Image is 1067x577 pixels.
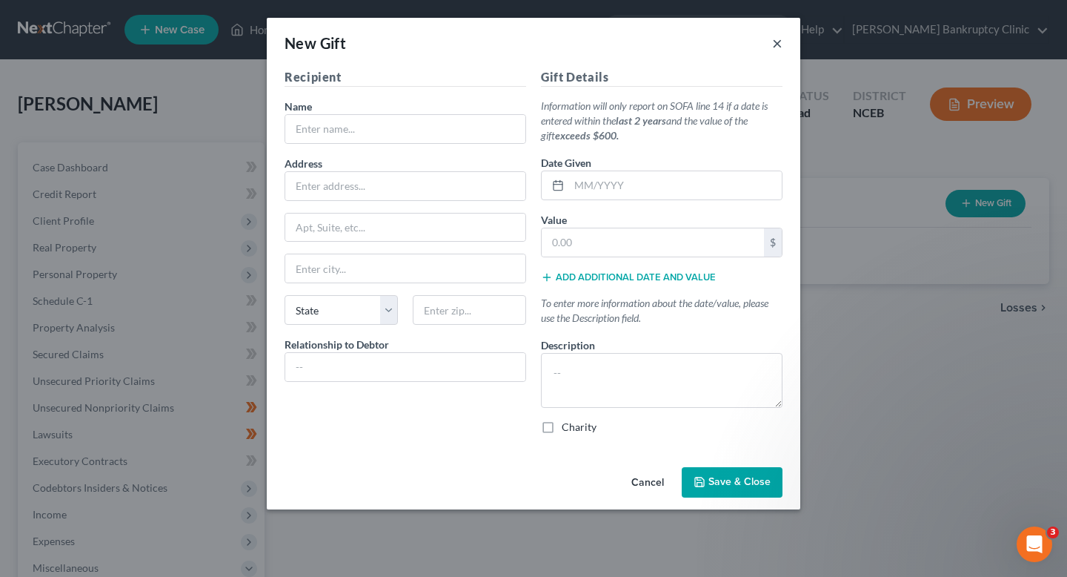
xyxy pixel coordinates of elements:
[285,115,525,143] input: Enter name...
[10,6,38,34] button: go back
[70,464,82,475] button: Gif picker
[764,228,782,257] div: $
[542,228,764,257] input: 0.00
[24,162,231,205] div: Here's a quick article to show you how to use the different income input options:
[541,214,567,226] span: Value
[72,19,138,33] p: Active 7h ago
[232,6,260,34] button: Home
[555,129,619,142] strong: exceeds $600.
[285,34,316,52] span: New
[72,7,168,19] h1: [PERSON_NAME]
[285,172,525,200] input: Enter address...
[619,469,676,498] button: Cancel
[708,476,771,489] span: Save & Close
[413,295,526,325] input: Enter zip...
[541,339,595,352] span: Description
[12,116,285,310] div: Emma says…
[285,100,312,113] span: Name
[569,171,782,200] input: MM/YYYY
[1017,527,1052,562] iframe: Intercom live chat
[285,337,389,352] label: Relationship to Debtor
[260,6,287,33] div: Close
[254,458,278,481] button: Send a message…
[12,116,243,277] div: Need help figuring out the best way to enter your client's income?Here's a quick article to show ...
[562,420,596,435] label: Charity
[24,225,231,268] div: Feel free to message me with any questions!
[24,125,231,154] div: Need help figuring out the best way to enter your client's income?
[541,155,591,171] label: Date Given
[285,156,322,171] label: Address
[23,464,35,475] button: Upload attachment
[13,432,284,458] textarea: Message…
[772,34,782,52] button: ×
[285,254,525,283] input: Enter city...
[1047,527,1059,538] span: 3
[541,99,782,143] p: Information will only report on SOFA line 14 if a date is entered within the and the value of the...
[285,214,525,242] input: Apt, Suite, etc...
[24,280,143,289] div: [PERSON_NAME] • 6m ago
[94,464,106,475] button: Start recording
[24,211,113,225] a: Adding Income
[541,68,782,87] h5: Gift Details
[42,8,66,32] img: Profile image for Emma
[541,271,716,283] button: Add additional date and value
[682,467,782,498] button: Save & Close
[616,114,666,127] strong: last 2 years
[47,464,59,475] button: Emoji picker
[285,68,526,87] h5: Recipient
[541,296,782,326] p: To enter more information about the date/value, please use the Description field.
[320,34,347,52] span: Gift
[285,353,525,381] input: --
